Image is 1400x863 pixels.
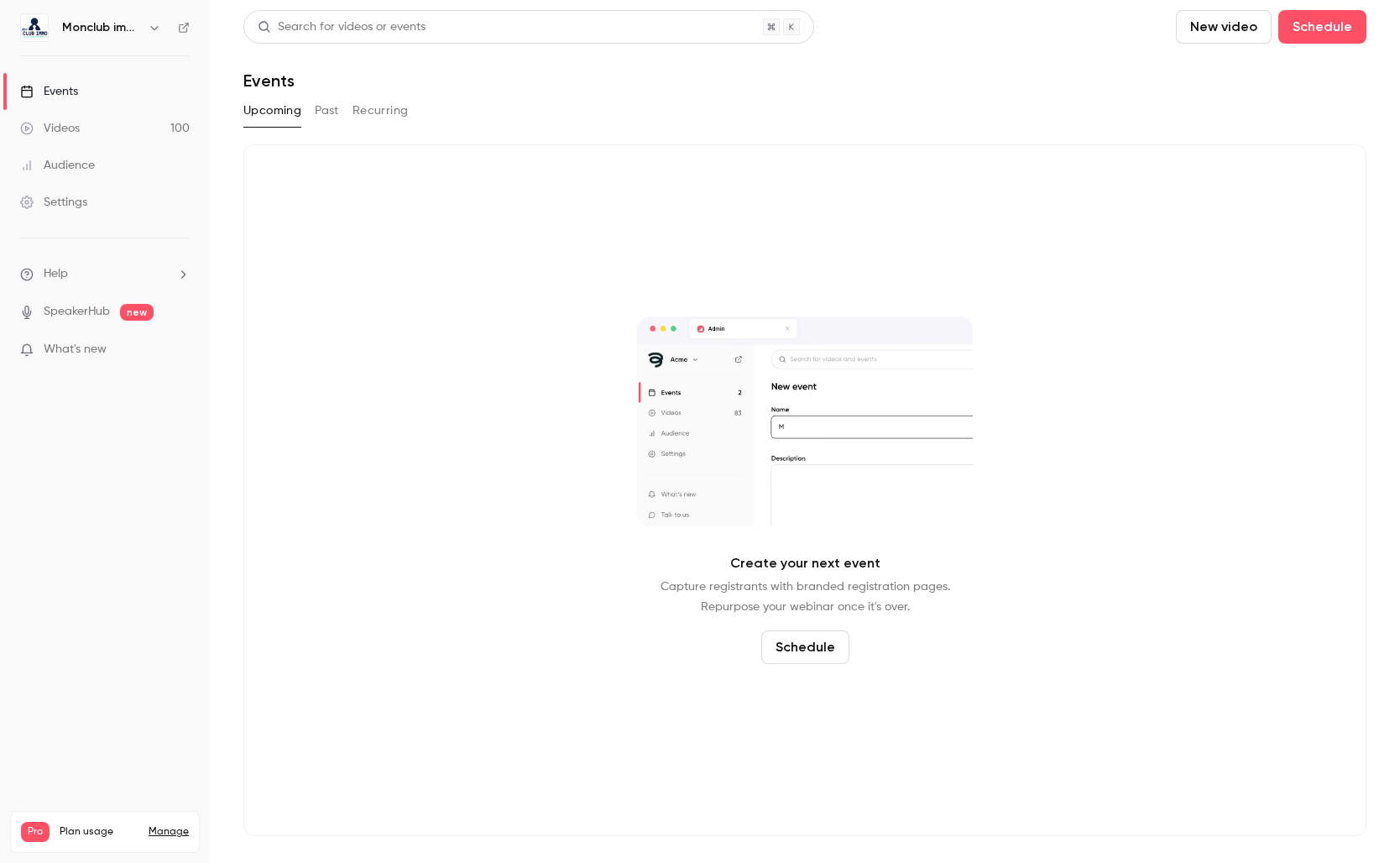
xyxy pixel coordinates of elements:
[20,265,190,283] li: help-dropdown-opener
[60,825,138,839] span: Plan usage
[21,14,48,41] img: Monclub immo
[1278,10,1366,44] button: Schedule
[258,18,426,36] div: Search for videos or events
[149,825,189,839] a: Manage
[44,341,107,358] span: What's new
[661,577,950,617] p: Capture registrants with branded registration pages. Repurpose your webinar once it's over.
[21,822,50,842] span: Pro
[1176,10,1272,44] button: New video
[243,71,295,91] h1: Events
[170,343,190,358] iframe: Noticeable Trigger
[20,194,87,211] div: Settings
[44,303,110,321] a: SpeakerHub
[20,120,80,137] div: Videos
[20,83,78,100] div: Events
[20,157,95,174] div: Audience
[62,19,141,36] h6: Monclub immo
[730,553,880,573] p: Create your next event
[44,265,68,283] span: Help
[315,97,339,124] button: Past
[761,630,849,664] button: Schedule
[353,97,409,124] button: Recurring
[243,97,301,124] button: Upcoming
[120,304,154,321] span: new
